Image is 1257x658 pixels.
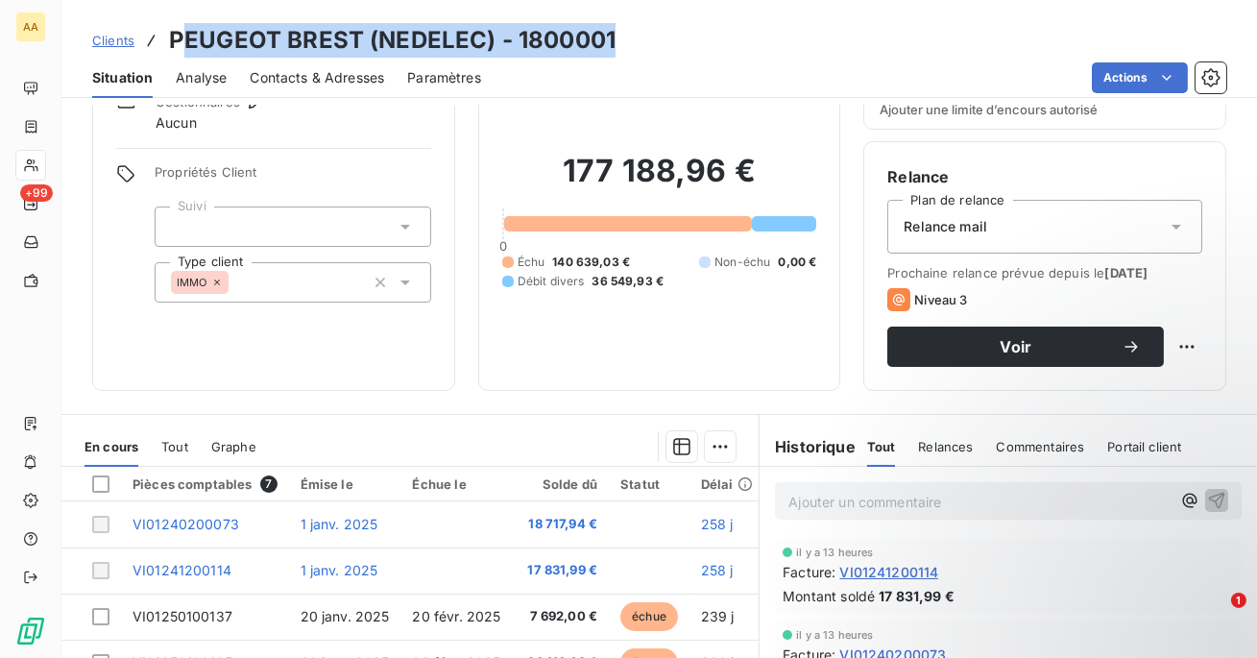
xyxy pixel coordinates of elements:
[887,165,1202,188] h6: Relance
[499,238,507,254] span: 0
[887,327,1164,367] button: Voir
[910,339,1122,354] span: Voir
[873,472,1257,606] iframe: Intercom notifications message
[20,184,53,202] span: +99
[407,68,481,87] span: Paramètres
[620,476,678,492] div: Statut
[1104,265,1148,280] span: [DATE]
[523,561,597,580] span: 17 831,99 €
[15,12,46,42] div: AA
[1107,439,1181,454] span: Portail client
[133,516,239,532] span: VI01240200073
[523,607,597,626] span: 7 692,00 €
[518,254,545,271] span: Échu
[783,562,835,582] span: Facture :
[880,102,1098,117] span: Ajouter une limite d’encours autorisé
[156,113,197,133] span: Aucun
[620,602,678,631] span: échue
[914,292,967,307] span: Niveau 3
[301,516,378,532] span: 1 janv. 2025
[552,254,630,271] span: 140 639,03 €
[1192,593,1238,639] iframe: Intercom live chat
[133,475,278,493] div: Pièces comptables
[701,562,734,578] span: 258 j
[523,515,597,534] span: 18 717,94 €
[518,273,585,290] span: Débit divers
[92,68,153,87] span: Situation
[523,476,597,492] div: Solde dû
[701,608,735,624] span: 239 j
[177,277,207,288] span: IMMO
[904,217,987,236] span: Relance mail
[15,616,46,646] img: Logo LeanPay
[301,562,378,578] span: 1 janv. 2025
[133,562,231,578] span: VI01241200114
[413,608,501,624] span: 20 févr. 2025
[133,608,232,624] span: VI01250100137
[839,562,938,582] span: VI01241200114
[229,274,244,291] input: Ajouter une valeur
[171,218,186,235] input: Ajouter une valeur
[778,254,816,271] span: 0,00 €
[413,476,501,492] div: Échue le
[701,476,753,492] div: Délai
[169,23,616,58] h3: PEUGEOT BREST (NEDELEC) - 1800001
[92,33,134,48] span: Clients
[918,439,973,454] span: Relances
[701,516,734,532] span: 258 j
[502,152,817,209] h2: 177 188,96 €
[176,68,227,87] span: Analyse
[161,439,188,454] span: Tout
[85,439,138,454] span: En cours
[301,476,390,492] div: Émise le
[1231,593,1246,608] span: 1
[887,265,1202,280] span: Prochaine relance prévue depuis le
[714,254,770,271] span: Non-échu
[997,439,1085,454] span: Commentaires
[867,439,896,454] span: Tout
[592,273,664,290] span: 36 549,93 €
[155,164,431,191] span: Propriétés Client
[783,586,875,606] span: Montant soldé
[796,629,873,641] span: il y a 13 heures
[92,31,134,50] a: Clients
[250,68,384,87] span: Contacts & Adresses
[760,435,856,458] h6: Historique
[211,439,256,454] span: Graphe
[301,608,390,624] span: 20 janv. 2025
[1092,62,1188,93] button: Actions
[260,475,278,493] span: 7
[796,547,873,558] span: il y a 13 heures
